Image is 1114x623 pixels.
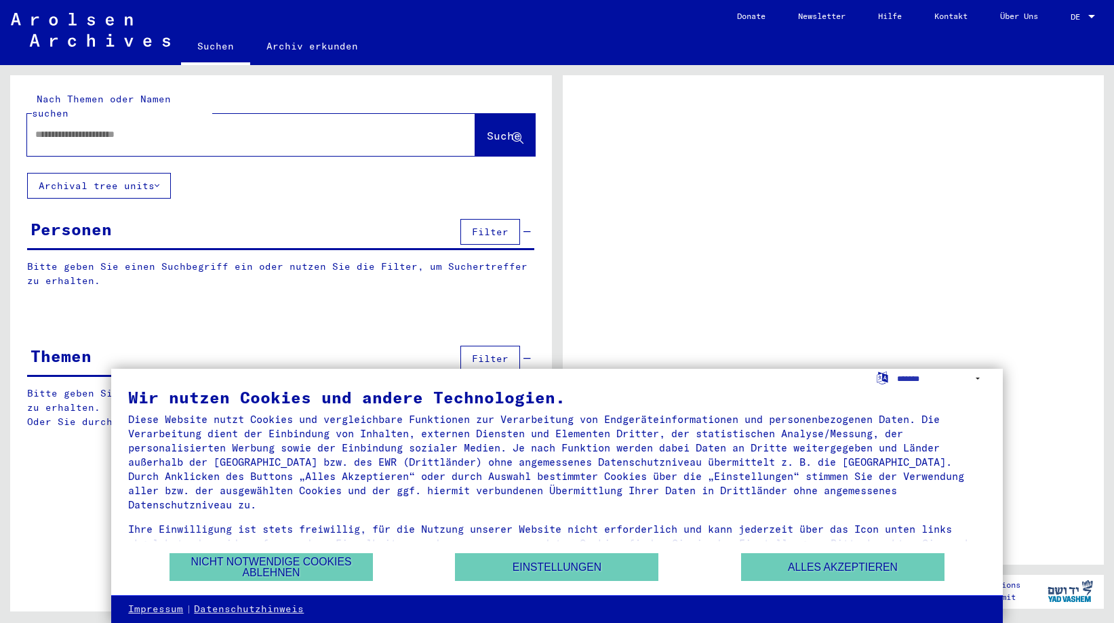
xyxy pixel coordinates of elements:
[472,353,509,365] span: Filter
[460,219,520,245] button: Filter
[128,603,183,616] a: Impressum
[460,346,520,371] button: Filter
[194,603,304,616] a: Datenschutzhinweis
[31,217,112,241] div: Personen
[1045,574,1096,608] img: yv_logo.png
[128,389,985,405] div: Wir nutzen Cookies und andere Technologien.
[128,412,985,512] div: Diese Website nutzt Cookies und vergleichbare Funktionen zur Verarbeitung von Endgeräteinformatio...
[897,369,986,388] select: Sprache auswählen
[31,344,92,368] div: Themen
[455,553,658,581] button: Einstellungen
[11,13,170,47] img: Arolsen_neg.svg
[472,226,509,238] span: Filter
[1071,12,1086,22] span: DE
[475,114,535,156] button: Suche
[32,93,171,119] mat-label: Nach Themen oder Namen suchen
[128,522,985,565] div: Ihre Einwilligung ist stets freiwillig, für die Nutzung unserer Website nicht erforderlich und ka...
[170,553,373,581] button: Nicht notwendige Cookies ablehnen
[250,30,374,62] a: Archiv erkunden
[487,129,521,142] span: Suche
[27,260,534,288] p: Bitte geben Sie einen Suchbegriff ein oder nutzen Sie die Filter, um Suchertreffer zu erhalten.
[741,553,944,581] button: Alles akzeptieren
[875,371,890,384] label: Sprache auswählen
[181,30,250,65] a: Suchen
[27,386,535,429] p: Bitte geben Sie einen Suchbegriff ein oder nutzen Sie die Filter, um Suchertreffer zu erhalten. O...
[27,173,171,199] button: Archival tree units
